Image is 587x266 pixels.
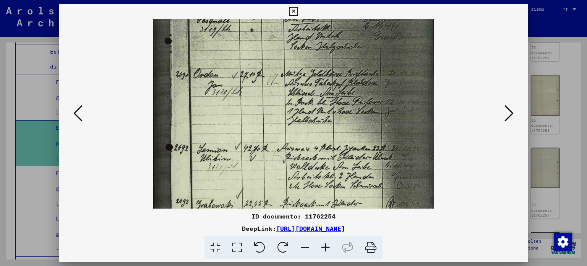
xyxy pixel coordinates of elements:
[554,233,572,251] img: Modifica consenso
[553,232,572,251] div: Modifica consenso
[251,212,336,220] font: ID documento: 11762254
[242,225,276,232] font: DeepLink:
[276,225,345,232] a: [URL][DOMAIN_NAME]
